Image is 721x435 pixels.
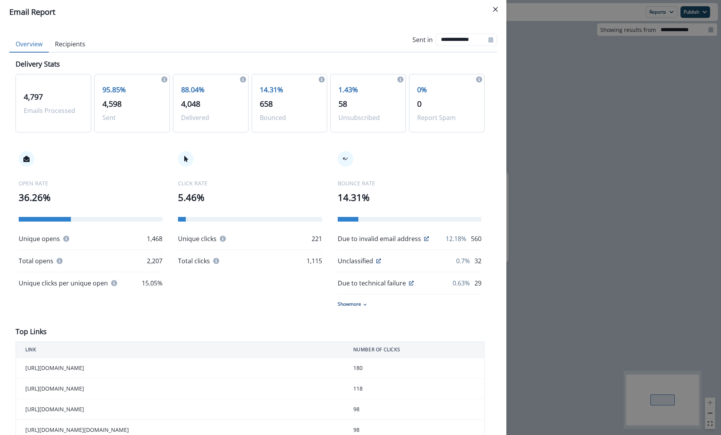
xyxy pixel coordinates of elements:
span: 0 [417,99,421,109]
p: Unclassified [338,256,373,266]
p: Show more [338,301,361,308]
span: 658 [260,99,273,109]
p: Delivered [181,113,240,122]
p: Emails Processed [24,106,83,115]
p: Unsubscribed [338,113,398,122]
span: 58 [338,99,347,109]
span: 4,598 [102,99,122,109]
p: Sent in [413,35,433,44]
p: 29 [474,278,481,288]
p: 1,468 [147,234,162,243]
p: 36.26% [19,190,162,204]
span: 4,048 [181,99,200,109]
p: 12.18% [446,234,466,243]
td: 98 [344,399,485,420]
p: Bounced [260,113,319,122]
td: 180 [344,358,485,379]
td: [URL][DOMAIN_NAME] [16,379,344,399]
th: NUMBER OF CLICKS [344,342,485,358]
p: 15.05% [142,278,162,288]
p: 0.7% [456,256,470,266]
button: Recipients [49,36,92,53]
p: 2,207 [147,256,162,266]
p: 0% [417,85,476,95]
p: 88.04% [181,85,240,95]
p: 5.46% [178,190,322,204]
p: Due to invalid email address [338,234,421,243]
p: BOUNCE RATE [338,179,481,187]
th: LINK [16,342,344,358]
p: 95.85% [102,85,162,95]
p: 560 [471,234,481,243]
div: Email Report [9,6,497,18]
p: 221 [312,234,322,243]
p: OPEN RATE [19,179,162,187]
button: Close [489,3,502,16]
td: [URL][DOMAIN_NAME] [16,399,344,420]
p: Due to technical failure [338,278,406,288]
p: Unique opens [19,234,60,243]
p: Unique clicks per unique open [19,278,108,288]
p: 14.31% [260,85,319,95]
p: Total opens [19,256,53,266]
p: Unique clicks [178,234,217,243]
p: Report Spam [417,113,476,122]
p: 1.43% [338,85,398,95]
p: CLICK RATE [178,179,322,187]
p: 32 [474,256,481,266]
p: 0.63% [453,278,470,288]
p: Sent [102,113,162,122]
span: 4,797 [24,92,43,102]
p: Delivery Stats [16,59,60,69]
p: Total clicks [178,256,210,266]
p: 14.31% [338,190,481,204]
td: 118 [344,379,485,399]
td: [URL][DOMAIN_NAME] [16,358,344,379]
button: Overview [9,36,49,53]
p: Top Links [16,326,47,337]
p: 1,115 [307,256,322,266]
